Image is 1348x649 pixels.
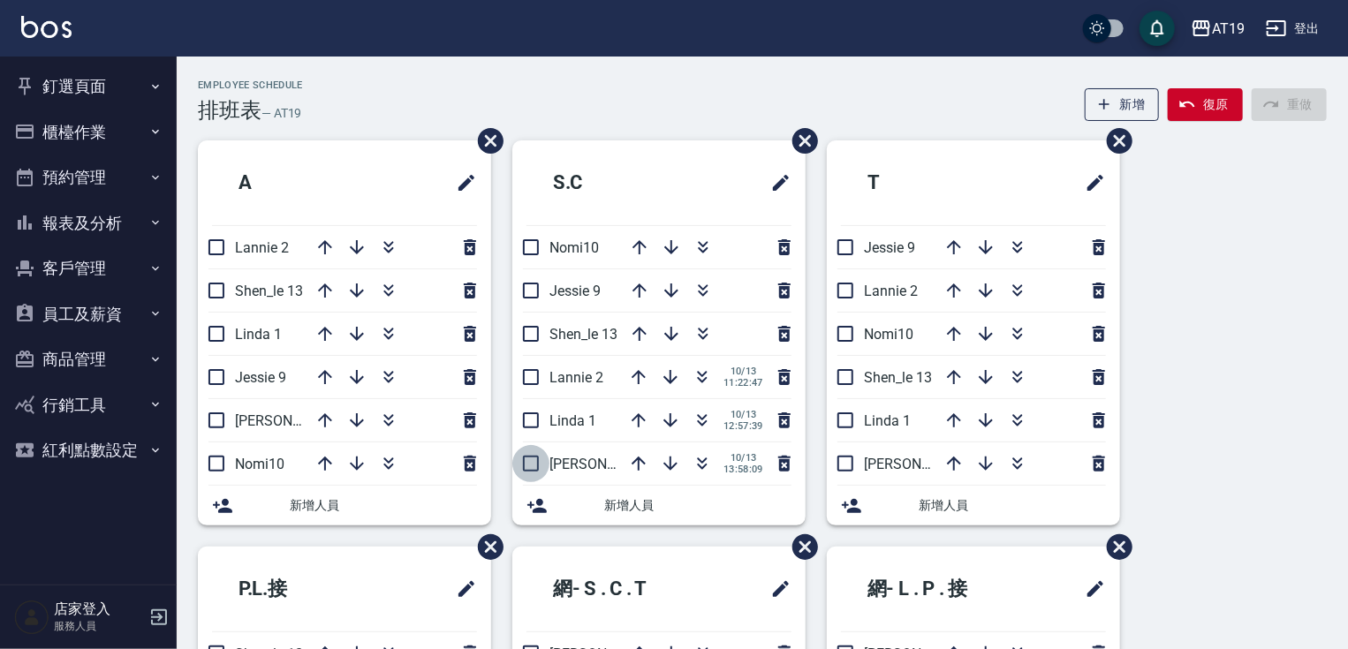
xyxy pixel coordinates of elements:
span: 新增人員 [604,496,791,515]
span: 修改班表的標題 [1074,568,1106,610]
span: Shen_le 13 [864,369,932,386]
span: 新增人員 [290,496,477,515]
h2: S.C [526,151,685,215]
span: 修改班表的標題 [760,162,791,204]
span: Nomi10 [235,456,284,472]
button: AT19 [1184,11,1252,47]
span: [PERSON_NAME] 6 [864,456,981,472]
span: Shen_le 13 [549,326,617,343]
span: 11:22:47 [723,377,763,389]
span: Nomi10 [864,326,913,343]
button: 預約管理 [7,155,170,200]
span: 修改班表的標題 [445,162,477,204]
button: 櫃檯作業 [7,109,170,155]
span: Jessie 9 [235,369,286,386]
div: AT19 [1212,18,1245,40]
h6: — AT19 [261,104,302,123]
img: Logo [21,16,72,38]
button: 商品管理 [7,336,170,382]
button: 報表及分析 [7,200,170,246]
button: save [1140,11,1175,46]
span: 刪除班表 [465,521,506,573]
button: 客戶管理 [7,245,170,291]
span: Jessie 9 [864,239,915,256]
span: Shen_le 13 [235,283,303,299]
span: 刪除班表 [779,521,821,573]
button: 釘選頁面 [7,64,170,109]
div: 新增人員 [198,486,491,525]
h2: Employee Schedule [198,79,303,91]
span: [PERSON_NAME] 6 [549,456,667,472]
h2: 網- S . C . T [526,557,716,621]
span: 修改班表的標題 [1074,162,1106,204]
span: Jessie 9 [549,283,601,299]
div: 新增人員 [827,486,1120,525]
span: [PERSON_NAME] 6 [235,412,352,429]
span: 13:58:09 [723,464,763,475]
span: 新增人員 [919,496,1106,515]
span: 10/13 [723,366,763,377]
img: Person [14,600,49,635]
span: 刪除班表 [465,115,506,167]
span: Nomi10 [549,239,599,256]
span: Lannie 2 [549,369,603,386]
h2: 網- L . P . 接 [841,557,1034,621]
span: Lannie 2 [235,239,289,256]
button: 新增 [1085,88,1160,121]
span: Lannie 2 [864,283,918,299]
button: 紅利點數設定 [7,427,170,473]
p: 服務人員 [54,618,144,634]
span: 刪除班表 [779,115,821,167]
span: 10/13 [723,452,763,464]
h2: P.L.接 [212,557,379,621]
h5: 店家登入 [54,600,144,618]
span: Linda 1 [864,412,911,429]
button: 復原 [1168,88,1243,121]
button: 員工及薪資 [7,291,170,337]
h2: T [841,151,990,215]
span: 刪除班表 [1094,115,1135,167]
div: 新增人員 [512,486,806,525]
span: 12:57:39 [723,420,763,432]
span: 刪除班表 [1094,521,1135,573]
span: Linda 1 [549,412,596,429]
span: 修改班表的標題 [760,568,791,610]
span: Linda 1 [235,326,282,343]
span: 修改班表的標題 [445,568,477,610]
span: 10/13 [723,409,763,420]
h2: A [212,151,361,215]
button: 行銷工具 [7,382,170,428]
h3: 排班表 [198,98,261,123]
button: 登出 [1259,12,1327,45]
